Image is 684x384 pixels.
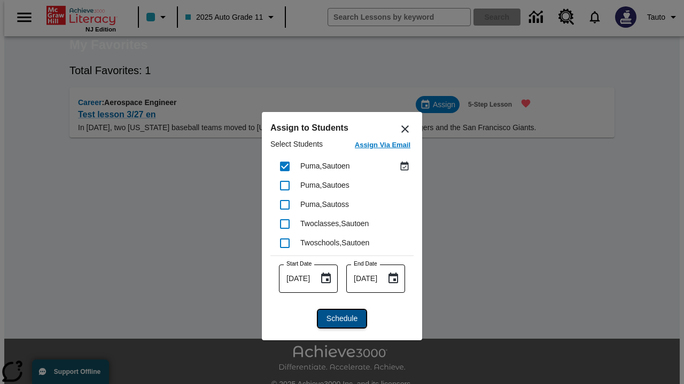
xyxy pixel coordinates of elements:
[392,116,418,142] button: Close
[300,237,413,249] div: Twoschools, Sautoen
[383,268,404,289] button: Choose date, selected date is Sep 15, 2025
[397,158,413,174] button: Assigned Sep 13 to Sep 13
[352,139,414,154] button: Assign Via Email
[354,260,377,268] label: End Date
[300,181,349,189] span: Puma , Sautoes
[300,218,413,229] div: Twoclasses, Sautoen
[300,238,369,247] span: Twoschools , Sautoen
[315,268,337,289] button: Choose date, selected date is Sep 15, 2025
[300,199,413,210] div: Puma, Sautoss
[300,180,413,191] div: Puma, Sautoes
[300,200,349,209] span: Puma , Sautoss
[300,161,397,172] div: Puma, Sautoen
[270,121,414,135] h6: Assign to Students
[355,139,410,151] h6: Assign Via Email
[346,265,378,293] input: MMMM-DD-YYYY
[318,310,366,327] button: Schedule
[300,162,350,170] span: Puma , Sautoen
[279,265,311,293] input: MMMM-DD-YYYY
[300,219,369,228] span: Twoclasses , Sautoen
[327,313,357,324] span: Schedule
[286,260,312,268] label: Start Date
[270,139,323,154] p: Select Students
